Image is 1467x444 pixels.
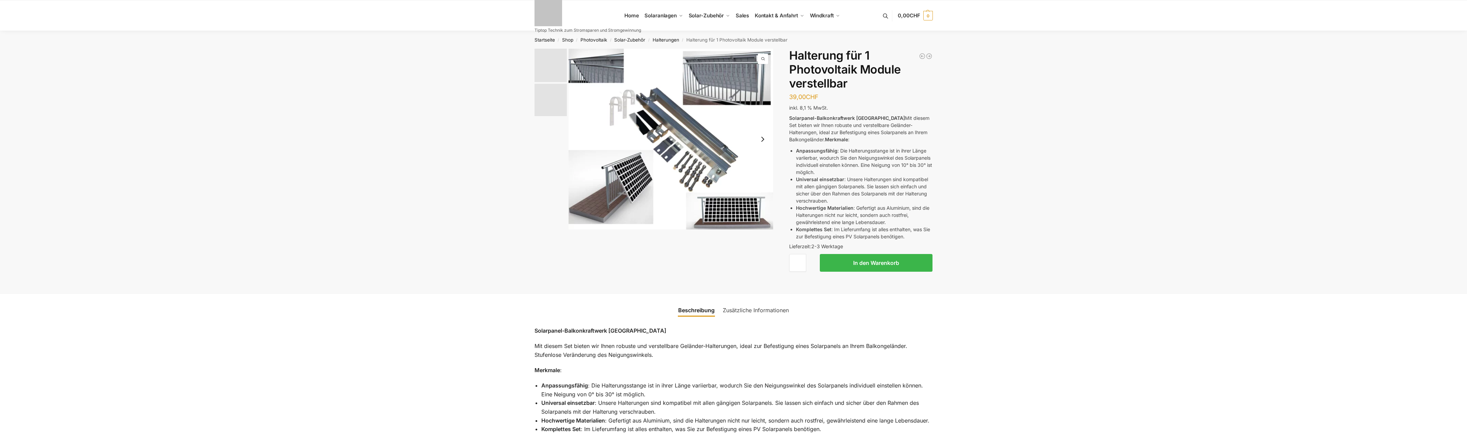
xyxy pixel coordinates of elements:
[535,84,567,116] img: Halterung-Balkonkraftwerk
[789,114,932,143] p: Mit diesem Set bieten wir Ihnen robuste und verstellbare Geländer-Halterungen, ideal zur Befestig...
[642,0,686,31] a: Solaranlagen
[535,366,933,375] p: :
[811,243,843,249] span: 2-3 Werktage
[755,132,770,146] button: Next slide
[919,53,926,60] a: Universal Halterung für Balkon, Wand, Dach
[686,0,733,31] a: Solar-Zubehör
[789,243,843,249] span: Lieferzeit:
[535,327,666,334] strong: Solarpanel-Balkonkraftwerk [GEOGRAPHIC_DATA]
[796,176,844,182] strong: Universal einsetzbar
[733,0,752,31] a: Sales
[719,302,793,318] a: Zusätzliche Informationen
[807,0,843,31] a: Windkraft
[580,37,607,43] a: Photovoltaik
[752,0,807,31] a: Kontakt & Anfahrt
[541,425,933,434] li: : Im Lieferumfang ist alles enthalten, was Sie zur Befestigung eines PV Solarpanels benötigen.
[644,12,677,19] span: Solaranlagen
[796,226,831,232] strong: Komplettes Set
[820,254,932,272] button: In den Warenkorb
[607,37,614,43] span: /
[755,12,798,19] span: Kontakt & Anfahrt
[674,302,719,318] a: Beschreibung
[796,148,838,154] strong: Anpassungsfähig
[689,12,724,19] span: Solar-Zubehör
[535,342,933,359] p: Mit diesem Set bieten wir Ihnen robuste und verstellbare Geländer-Halterungen, ideal zur Befestig...
[535,28,641,32] p: Tiptop Technik zum Stromsparen und Stromgewinnung
[645,37,652,43] span: /
[898,12,920,19] span: 0,00
[535,367,560,374] strong: Merkmale
[562,37,573,43] a: Shop
[541,426,581,432] strong: Komplettes Set
[806,93,818,100] span: CHF
[789,115,905,121] strong: Solarpanel-Balkonkraftwerk [GEOGRAPHIC_DATA]
[810,12,834,19] span: Windkraft
[898,5,932,26] a: 0,00CHF 0
[796,204,932,226] li: : Gefertigt aus Aluminium, sind die Halterungen nicht nur leicht, sondern auch rostfrei, gewährle...
[796,226,932,240] li: : Im Lieferumfang ist alles enthalten, was Sie zur Befestigung eines PV Solarpanels benötigen.
[789,254,806,272] input: Produktmenge
[535,49,567,82] img: Aufstaenderung-Balkonkraftwerk_713x
[569,49,774,229] img: Aufstaenderung-Balkonkraftwerk_713x
[541,417,605,424] strong: Hochwertige Materialien
[569,49,774,229] a: Aufstaenderung Balkonkraftwerk 713xAufstaenderung
[541,399,933,416] li: : Unsere Halterungen sind kompatibel mit allen gängigen Solarpanels. Sie lassen sich einfach und ...
[653,37,679,43] a: Halterungen
[541,382,588,389] strong: Anpassungsfähig
[910,12,920,19] span: CHF
[679,37,686,43] span: /
[541,416,933,425] li: : Gefertigt aus Aluminium, sind die Halterungen nicht nur leicht, sondern auch rostfrei, gewährle...
[789,93,818,100] bdi: 39,00
[796,176,932,204] li: : Unsere Halterungen sind kompatibel mit allen gängigen Solarpanels. Sie lassen sich einfach und ...
[825,137,848,142] strong: Merkmale
[926,53,932,60] a: Halterung für 2 Photovoltaikmodule verstellbar
[796,205,854,211] strong: Hochwertige Materialien
[614,37,645,43] a: Solar-Zubehör
[923,11,933,20] span: 0
[522,31,945,49] nav: Breadcrumb
[789,49,932,90] h1: Halterung für 1 Photovoltaik Module verstellbar
[541,381,933,399] li: : Die Halterungsstange ist in ihrer Länge variierbar, wodurch Sie den Neigungswinkel des Solarpan...
[573,37,580,43] span: /
[541,399,595,406] strong: Universal einsetzbar
[535,37,555,43] a: Startseite
[789,105,828,111] span: inkl. 8,1 % MwSt.
[796,147,932,176] li: : Die Halterungsstange ist in ihrer Länge variierbar, wodurch Sie den Neigungswinkel des Solarpan...
[736,12,749,19] span: Sales
[555,37,562,43] span: /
